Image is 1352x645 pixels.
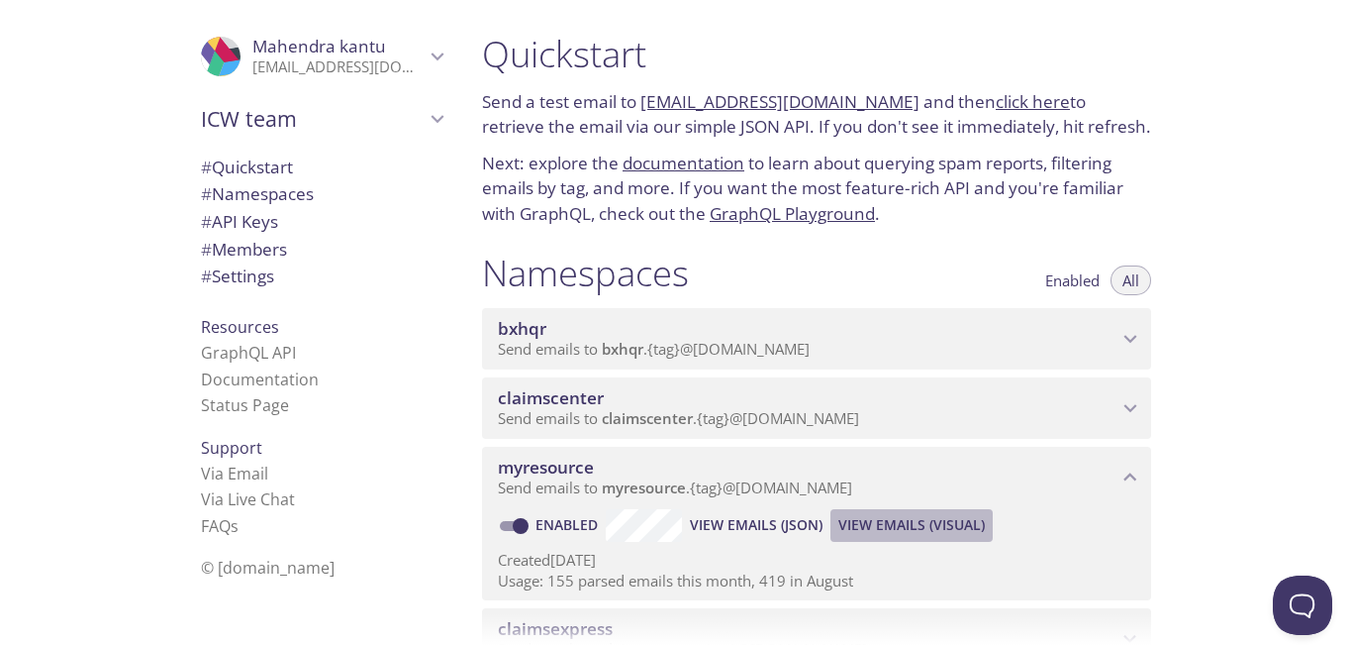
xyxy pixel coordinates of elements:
[498,478,852,497] span: Send emails to . {tag} @[DOMAIN_NAME]
[185,93,458,145] div: ICW team
[185,263,458,290] div: Team Settings
[623,152,744,174] a: documentation
[201,156,293,178] span: Quickstart
[185,180,458,208] div: Namespaces
[201,265,274,287] span: Settings
[201,156,212,178] span: #
[201,369,319,390] a: Documentation
[201,463,268,484] a: Via Email
[498,408,859,428] span: Send emails to . {tag} @[DOMAIN_NAME]
[231,515,239,537] span: s
[482,32,1151,76] h1: Quickstart
[201,488,295,510] a: Via Live Chat
[201,182,212,205] span: #
[201,105,425,133] span: ICW team
[185,24,458,89] div: Mahendra kantu
[482,377,1151,439] div: claimscenter namespace
[201,210,278,233] span: API Keys
[201,182,314,205] span: Namespaces
[498,317,546,340] span: bxhqr
[482,308,1151,370] div: bxhqr namespace
[252,35,386,57] span: Mahendra kantu
[498,339,810,359] span: Send emails to . {tag} @[DOMAIN_NAME]
[201,238,212,261] span: #
[1273,576,1332,635] iframe: Help Scout Beacon - Open
[201,210,212,233] span: #
[602,478,686,497] span: myresource
[201,316,279,338] span: Resources
[1111,266,1151,295] button: All
[710,202,875,225] a: GraphQL Playground
[532,515,606,534] a: Enabled
[498,571,1135,591] p: Usage: 155 parsed emails this month, 419 in August
[640,90,919,113] a: [EMAIL_ADDRESS][DOMAIN_NAME]
[1033,266,1111,295] button: Enabled
[830,509,993,541] button: View Emails (Visual)
[498,456,594,479] span: myresource
[201,265,212,287] span: #
[482,251,689,295] h1: Namespaces
[201,238,287,261] span: Members
[602,339,643,359] span: bxhqr
[201,342,296,364] a: GraphQL API
[201,515,239,537] a: FAQ
[482,447,1151,508] div: myresource namespace
[482,89,1151,140] p: Send a test email to and then to retrieve the email via our simple JSON API. If you don't see it ...
[690,513,822,537] span: View Emails (JSON)
[252,57,425,77] p: [EMAIL_ADDRESS][DOMAIN_NAME]
[482,151,1151,227] p: Next: explore the to learn about querying spam reports, filtering emails by tag, and more. If you...
[185,236,458,264] div: Members
[838,513,985,537] span: View Emails (Visual)
[498,386,604,409] span: claimscenter
[185,208,458,236] div: API Keys
[201,557,335,579] span: © [DOMAIN_NAME]
[201,437,262,459] span: Support
[996,90,1070,113] a: click here
[201,394,289,416] a: Status Page
[498,550,1135,571] p: Created [DATE]
[602,408,693,428] span: claimscenter
[682,509,830,541] button: View Emails (JSON)
[185,154,458,181] div: Quickstart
